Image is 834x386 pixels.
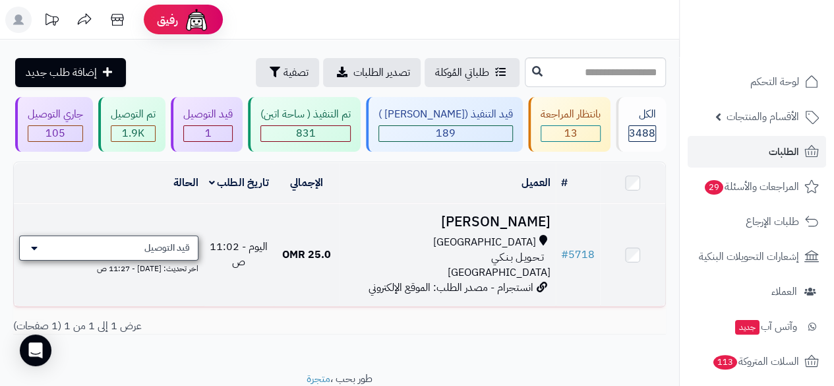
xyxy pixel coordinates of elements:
[28,107,83,122] div: جاري التوصيل
[734,317,797,336] span: وآتس آب
[184,126,232,141] div: 1
[122,125,144,141] span: 1.9K
[296,125,316,141] span: 831
[705,180,723,195] span: 29
[282,247,331,263] span: 25.0 OMR
[561,247,595,263] a: #5718
[19,261,198,274] div: اخر تحديث: [DATE] - 11:27 ص
[688,66,826,98] a: لوحة التحكم
[688,241,826,273] a: إشعارات التحويلات البنكية
[20,335,51,366] div: Open Intercom Messenger
[688,171,826,203] a: المراجعات والأسئلة29
[448,265,551,280] span: [GEOGRAPHIC_DATA]
[379,126,512,141] div: 189
[323,58,421,87] a: تصدير الطلبات
[260,107,351,122] div: تم التنفيذ ( ساحة اتين)
[378,107,513,122] div: قيد التنفيذ ([PERSON_NAME] )
[525,97,613,152] a: بانتظار المراجعة 13
[15,58,126,87] a: إضافة طلب جديد
[26,65,97,80] span: إضافة طلب جديد
[353,65,410,80] span: تصدير الطلبات
[363,97,525,152] a: قيد التنفيذ ([PERSON_NAME] ) 189
[290,175,323,191] a: الإجمالي
[688,276,826,307] a: العملاء
[541,126,600,141] div: 13
[157,12,178,28] span: رفيق
[712,352,799,371] span: السلات المتروكة
[3,319,340,334] div: عرض 1 إلى 1 من 1 (1 صفحات)
[111,107,156,122] div: تم التوصيل
[369,280,533,296] span: انستجرام - مصدر الطلب: الموقع الإلكتروني
[144,241,190,255] span: قيد التوصيل
[629,125,655,141] span: 3488
[183,107,233,122] div: قيد التوصيل
[111,126,155,141] div: 1916
[28,126,82,141] div: 105
[45,125,65,141] span: 105
[727,108,799,126] span: الأقسام والمنتجات
[713,355,737,370] span: 113
[688,136,826,168] a: الطلبات
[564,125,578,141] span: 13
[210,239,268,270] span: اليوم - 11:02 ص
[205,125,212,141] span: 1
[35,7,68,36] a: تحديثات المنصة
[561,247,568,263] span: #
[256,58,319,87] button: تصفية
[261,126,350,141] div: 831
[173,175,198,191] a: الحالة
[688,346,826,377] a: السلات المتروكة113
[491,250,544,265] span: تـحـويـل بـنـكـي
[735,320,760,335] span: جديد
[744,37,821,65] img: logo-2.png
[521,175,551,191] a: العميل
[613,97,669,152] a: الكل3488
[13,97,96,152] a: جاري التوصيل 105
[628,107,656,122] div: الكل
[771,282,797,301] span: العملاء
[209,175,269,191] a: تاريخ الطلب
[688,206,826,238] a: طلبات الإرجاع
[699,247,799,266] span: إشعارات التحويلات البنكية
[168,97,245,152] a: قيد التوصيل 1
[245,97,363,152] a: تم التنفيذ ( ساحة اتين) 831
[746,212,799,231] span: طلبات الإرجاع
[433,235,536,250] span: [GEOGRAPHIC_DATA]
[283,65,309,80] span: تصفية
[96,97,168,152] a: تم التوصيل 1.9K
[541,107,601,122] div: بانتظار المراجعة
[344,214,551,230] h3: [PERSON_NAME]
[435,65,489,80] span: طلباتي المُوكلة
[183,7,210,33] img: ai-face.png
[561,175,568,191] a: #
[769,143,799,161] span: الطلبات
[436,125,456,141] span: 189
[703,177,799,196] span: المراجعات والأسئلة
[425,58,520,87] a: طلباتي المُوكلة
[750,73,799,91] span: لوحة التحكم
[688,311,826,342] a: وآتس آبجديد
